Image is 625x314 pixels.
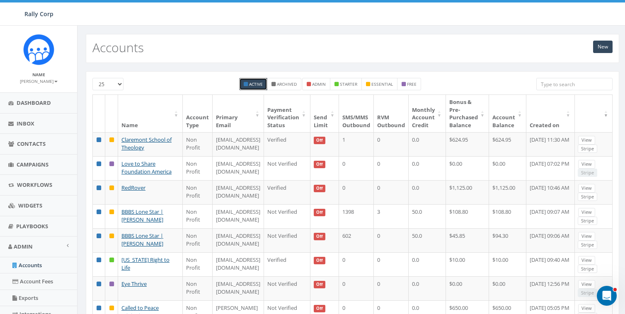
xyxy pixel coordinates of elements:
[409,132,446,156] td: 0.0
[92,41,144,54] h2: Accounts
[16,222,48,230] span: Playbooks
[578,136,595,145] a: View
[264,204,310,228] td: Not Verified
[312,81,326,87] small: admin
[23,34,54,65] img: Icon_1.png
[578,265,597,273] a: Stripe
[14,243,33,250] span: Admin
[526,204,575,228] td: [DATE] 09:07 AM
[121,160,172,175] a: Love to Share Foundation America
[264,95,310,132] th: Payment Verification Status : activate to sort column ascending
[374,204,409,228] td: 3
[264,180,310,204] td: Verified
[578,208,595,217] a: View
[314,137,325,144] span: Off
[340,81,357,87] small: starter
[446,252,489,276] td: $10.00
[17,99,51,106] span: Dashboard
[578,232,595,241] a: View
[409,204,446,228] td: 50.0
[32,72,45,77] small: Name
[446,156,489,180] td: $0.00
[489,180,526,204] td: $1,125.00
[489,156,526,180] td: $0.00
[264,276,310,300] td: Not Verified
[121,256,170,271] a: [US_STATE] Right to Life
[597,286,617,306] iframe: Intercom live chat
[446,204,489,228] td: $108.80
[121,280,147,287] a: Eye Thrive
[264,156,310,180] td: Not Verified
[121,184,145,191] a: RedRover
[409,252,446,276] td: 0.0
[314,281,325,288] span: Off
[277,81,297,87] small: Archived
[409,228,446,252] td: 50.0
[578,193,597,201] a: Stripe
[489,132,526,156] td: $624.95
[20,78,58,84] small: [PERSON_NAME]
[310,95,339,132] th: Send Limit: activate to sort column ascending
[213,132,264,156] td: [EMAIL_ADDRESS][DOMAIN_NAME]
[446,276,489,300] td: $0.00
[536,78,613,90] input: Type to search
[489,276,526,300] td: $0.00
[446,132,489,156] td: $624.95
[314,185,325,192] span: Off
[593,41,613,53] a: New
[489,204,526,228] td: $108.80
[489,228,526,252] td: $94.30
[409,156,446,180] td: 0.0
[213,204,264,228] td: [EMAIL_ADDRESS][DOMAIN_NAME]
[20,77,58,85] a: [PERSON_NAME]
[264,228,310,252] td: Not Verified
[578,217,597,225] a: Stripe
[213,228,264,252] td: [EMAIL_ADDRESS][DOMAIN_NAME]
[526,156,575,180] td: [DATE] 07:02 PM
[489,95,526,132] th: Account Balance: activate to sort column ascending
[374,276,409,300] td: 0
[213,95,264,132] th: Primary Email : activate to sort column ascending
[578,184,595,193] a: View
[213,252,264,276] td: [EMAIL_ADDRESS][DOMAIN_NAME]
[264,132,310,156] td: Verified
[578,304,595,313] a: View
[17,181,52,188] span: Workflows
[446,180,489,204] td: $1,125.00
[446,228,489,252] td: $45.85
[18,202,42,209] span: Widgets
[183,95,213,132] th: Account Type
[121,232,163,247] a: BBBS Lone Star | [PERSON_NAME]
[374,252,409,276] td: 0
[489,252,526,276] td: $10.00
[578,145,597,153] a: Stripe
[374,228,409,252] td: 0
[121,136,172,151] a: Claremont School of Theology
[339,204,374,228] td: 1398
[118,95,183,132] th: Name: activate to sort column ascending
[24,10,53,18] span: Rally Corp
[526,132,575,156] td: [DATE] 11:30 AM
[526,252,575,276] td: [DATE] 09:40 AM
[578,241,597,249] a: Stripe
[409,180,446,204] td: 0.0
[578,160,595,169] a: View
[314,233,325,240] span: Off
[339,228,374,252] td: 602
[526,180,575,204] td: [DATE] 10:46 AM
[374,95,409,132] th: RVM Outbound
[183,228,213,252] td: Non Profit
[339,95,374,132] th: SMS/MMS Outbound
[249,81,263,87] small: Active
[409,95,446,132] th: Monthly Account Credit: activate to sort column ascending
[526,228,575,252] td: [DATE] 09:06 AM
[339,276,374,300] td: 0
[374,180,409,204] td: 0
[183,132,213,156] td: Non Profit
[578,256,595,265] a: View
[183,180,213,204] td: Non Profit
[183,252,213,276] td: Non Profit
[183,276,213,300] td: Non Profit
[213,156,264,180] td: [EMAIL_ADDRESS][DOMAIN_NAME]
[314,305,325,312] span: Off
